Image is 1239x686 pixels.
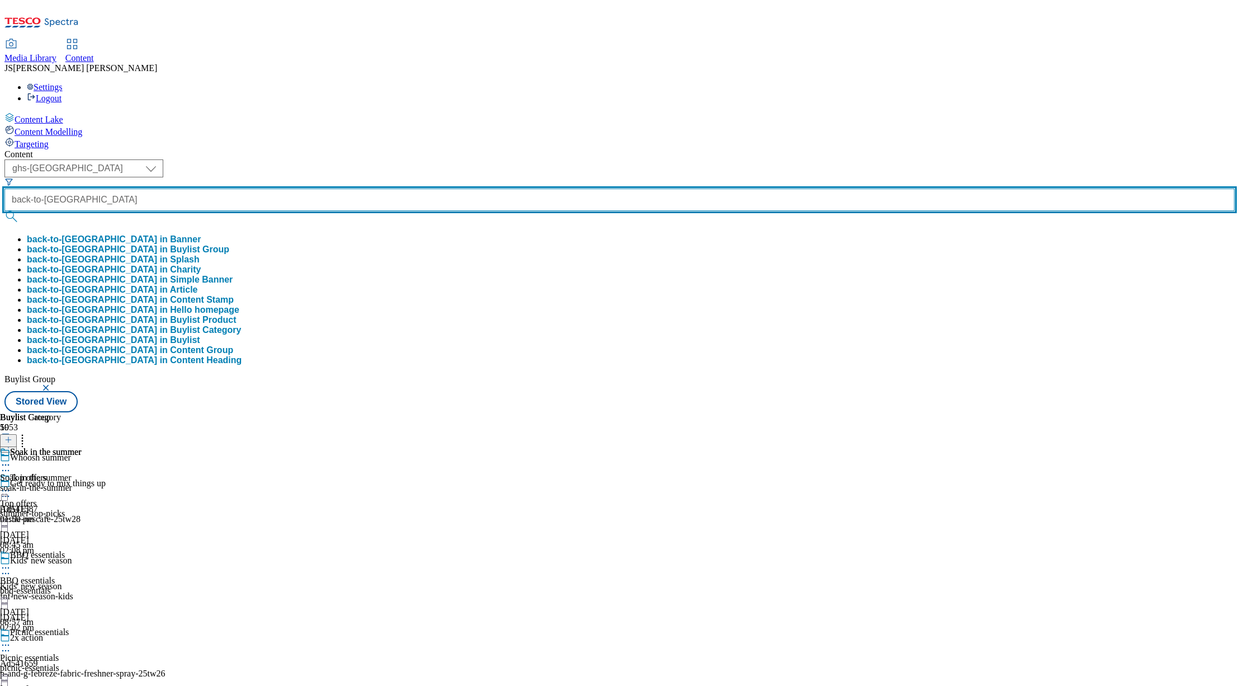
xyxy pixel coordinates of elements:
[27,93,62,103] a: Logout
[4,189,1235,211] input: Search
[15,127,82,137] span: Content Modelling
[4,53,56,63] span: Media Library
[15,139,49,149] span: Targeting
[4,112,1235,125] a: Content Lake
[65,53,94,63] span: Content
[4,149,1235,159] div: Content
[170,335,200,345] span: Buylist
[27,325,241,335] button: back-to-[GEOGRAPHIC_DATA] in Buylist Category
[27,345,233,355] button: back-to-[GEOGRAPHIC_DATA] in Content Group
[27,285,198,295] div: back-to-[GEOGRAPHIC_DATA] in
[4,63,13,73] span: JS
[27,305,239,315] button: back-to-[GEOGRAPHIC_DATA] in Hello homepage
[4,40,56,63] a: Media Library
[27,255,200,265] button: back-to-[GEOGRAPHIC_DATA] in Splash
[10,447,82,457] div: Soak in the summer
[27,315,237,325] div: back-to-[GEOGRAPHIC_DATA] in
[27,335,200,345] div: back-to-[GEOGRAPHIC_DATA] in
[27,82,63,92] a: Settings
[170,315,236,325] span: Buylist Product
[4,374,55,384] span: Buylist Group
[10,627,69,637] div: Picnic essentials
[10,550,65,560] div: BBQ essentials
[4,391,78,412] button: Stored View
[13,63,157,73] span: [PERSON_NAME] [PERSON_NAME]
[27,245,229,255] button: back-to-[GEOGRAPHIC_DATA] in Buylist Group
[27,265,201,275] button: back-to-[GEOGRAPHIC_DATA] in Charity
[27,315,237,325] button: back-to-[GEOGRAPHIC_DATA] in Buylist Product
[27,335,200,345] button: back-to-[GEOGRAPHIC_DATA] in Buylist
[170,285,198,294] span: Article
[27,234,201,245] button: back-to-[GEOGRAPHIC_DATA] in Banner
[27,355,242,365] button: back-to-[GEOGRAPHIC_DATA] in Content Heading
[15,115,63,124] span: Content Lake
[65,40,94,63] a: Content
[4,137,1235,149] a: Targeting
[27,305,239,315] div: back-to-[GEOGRAPHIC_DATA] in
[27,275,233,285] button: back-to-[GEOGRAPHIC_DATA] in Simple Banner
[4,125,1235,137] a: Content Modelling
[27,285,198,295] button: back-to-[GEOGRAPHIC_DATA] in Article
[4,177,13,186] svg: Search Filters
[27,295,234,305] button: back-to-[GEOGRAPHIC_DATA] in Content Stamp
[170,305,239,314] span: Hello homepage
